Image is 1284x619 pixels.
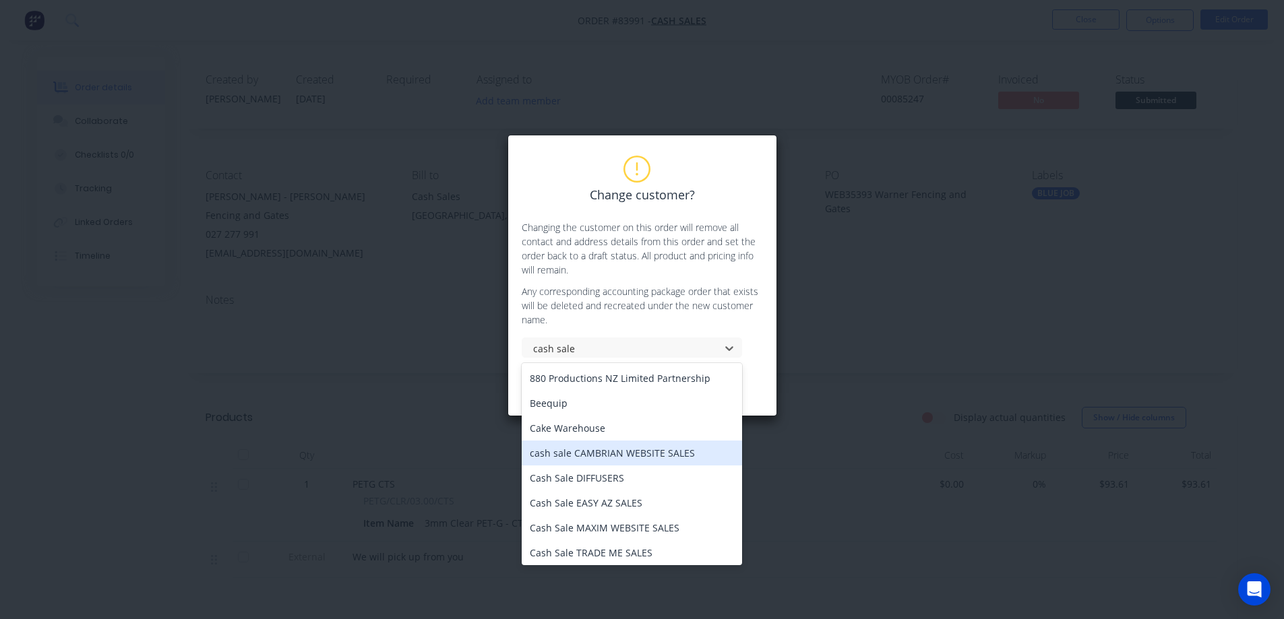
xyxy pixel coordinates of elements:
div: Cake Warehouse [522,416,742,441]
div: 880 Productions NZ Limited Partnership [522,366,742,391]
div: Beequip [522,391,742,416]
div: Cash Sale DIFFUSERS [522,465,742,490]
span: Change customer? [590,186,695,204]
p: Any corresponding accounting package order that exists will be deleted and recreated under the ne... [522,284,763,327]
div: Cash Sale TRADE ME SALES [522,540,742,565]
div: cash sale CAMBRIAN WEBSITE SALES [522,441,742,465]
div: Open Intercom Messenger [1238,573,1271,606]
div: Cash Sale EASY AZ SALES [522,490,742,515]
p: Changing the customer on this order will remove all contact and address details from this order a... [522,220,763,277]
div: Cash Sale MAXIM WEBSITE SALES [522,515,742,540]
